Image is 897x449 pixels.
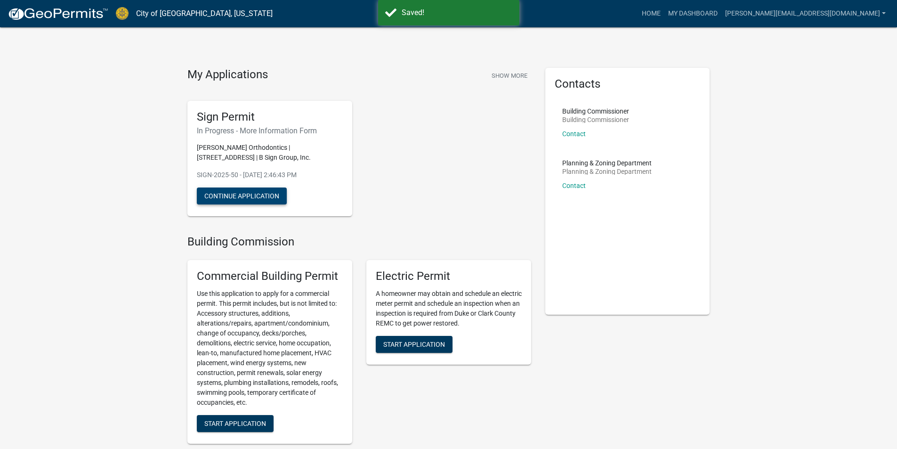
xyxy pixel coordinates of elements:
div: Saved! [402,7,512,18]
button: Show More [488,68,531,83]
h5: Commercial Building Permit [197,269,343,283]
p: Planning & Zoning Department [562,168,652,175]
a: Contact [562,182,586,189]
p: A homeowner may obtain and schedule an electric meter permit and schedule an inspection when an i... [376,289,522,328]
button: Start Application [376,336,453,353]
a: City of [GEOGRAPHIC_DATA], [US_STATE] [136,6,273,22]
span: Start Application [204,420,266,427]
h6: In Progress - More Information Form [197,126,343,135]
button: Continue Application [197,188,287,204]
h5: Contacts [555,77,701,91]
img: City of Jeffersonville, Indiana [116,7,129,20]
span: Start Application [383,341,445,348]
p: Building Commissioner [562,108,629,114]
h4: Building Commission [187,235,531,249]
h4: My Applications [187,68,268,82]
p: [PERSON_NAME] Orthodontics | [STREET_ADDRESS] | B Sign Group, Inc. [197,143,343,163]
p: Planning & Zoning Department [562,160,652,166]
a: Home [638,5,664,23]
a: [PERSON_NAME][EMAIL_ADDRESS][DOMAIN_NAME] [721,5,889,23]
button: Start Application [197,415,274,432]
p: Building Commissioner [562,116,629,123]
a: Contact [562,130,586,138]
h5: Sign Permit [197,110,343,124]
h5: Electric Permit [376,269,522,283]
p: SIGN-2025-50 - [DATE] 2:46:43 PM [197,170,343,180]
p: Use this application to apply for a commercial permit. This permit includes, but is not limited t... [197,289,343,408]
a: My Dashboard [664,5,721,23]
